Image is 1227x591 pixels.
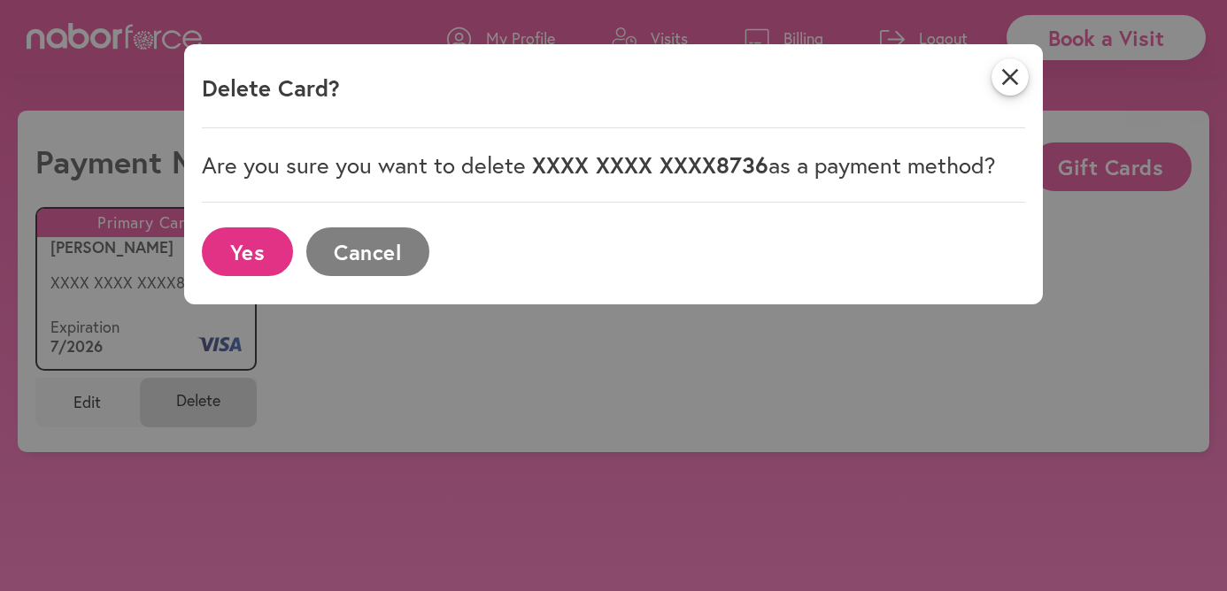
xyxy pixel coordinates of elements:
[992,58,1029,96] i: close
[202,227,293,276] button: Yes
[532,150,768,180] span: XXXX XXXX XXXX 8736
[306,227,429,276] button: Cancel
[202,151,1025,179] p: Are you sure you want to delete as a payment method?
[202,73,340,103] p: Delete Card?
